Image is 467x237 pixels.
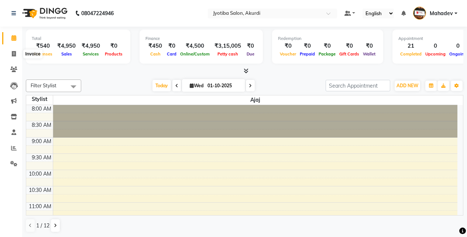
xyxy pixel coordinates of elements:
[148,51,162,57] span: Cash
[212,42,244,50] div: ₹3,15,005
[337,51,361,57] span: Gift Cards
[103,51,124,57] span: Products
[59,51,74,57] span: Sales
[298,51,317,57] span: Prepaid
[317,42,337,50] div: ₹0
[178,42,212,50] div: ₹4,500
[30,121,53,129] div: 8:30 AM
[278,51,298,57] span: Voucher
[361,42,377,50] div: ₹0
[245,51,256,57] span: Due
[317,51,337,57] span: Package
[178,51,212,57] span: Online/Custom
[398,42,423,50] div: 21
[103,42,124,50] div: ₹0
[278,42,298,50] div: ₹0
[54,42,79,50] div: ₹4,950
[30,138,53,145] div: 9:00 AM
[81,3,114,24] b: 08047224946
[165,42,178,50] div: ₹0
[145,35,257,42] div: Finance
[298,42,317,50] div: ₹0
[27,170,53,178] div: 10:00 AM
[23,50,42,58] div: Invoice
[27,186,53,194] div: 10:30 AM
[36,222,49,230] span: 1 / 12
[165,51,178,57] span: Card
[413,7,426,20] img: Mahadev
[361,51,377,57] span: Wallet
[30,105,53,113] div: 8:00 AM
[398,51,423,57] span: Completed
[423,51,447,57] span: Upcoming
[337,42,361,50] div: ₹0
[430,10,453,17] span: Mahadev
[326,80,390,91] input: Search Appointment
[395,81,420,91] button: ADD NEW
[244,42,257,50] div: ₹0
[32,35,124,42] div: Total
[81,51,101,57] span: Services
[188,83,205,88] span: Wed
[278,35,377,42] div: Redemption
[26,95,53,103] div: Stylist
[145,42,165,50] div: ₹450
[79,42,103,50] div: ₹4,950
[216,51,240,57] span: Petty cash
[53,95,458,105] span: Ajaj
[30,154,53,162] div: 9:30 AM
[27,203,53,210] div: 11:00 AM
[32,42,54,50] div: ₹540
[31,82,56,88] span: Filter Stylist
[152,80,171,91] span: Today
[396,83,418,88] span: ADD NEW
[205,80,242,91] input: 2025-10-01
[19,3,69,24] img: logo
[423,42,447,50] div: 0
